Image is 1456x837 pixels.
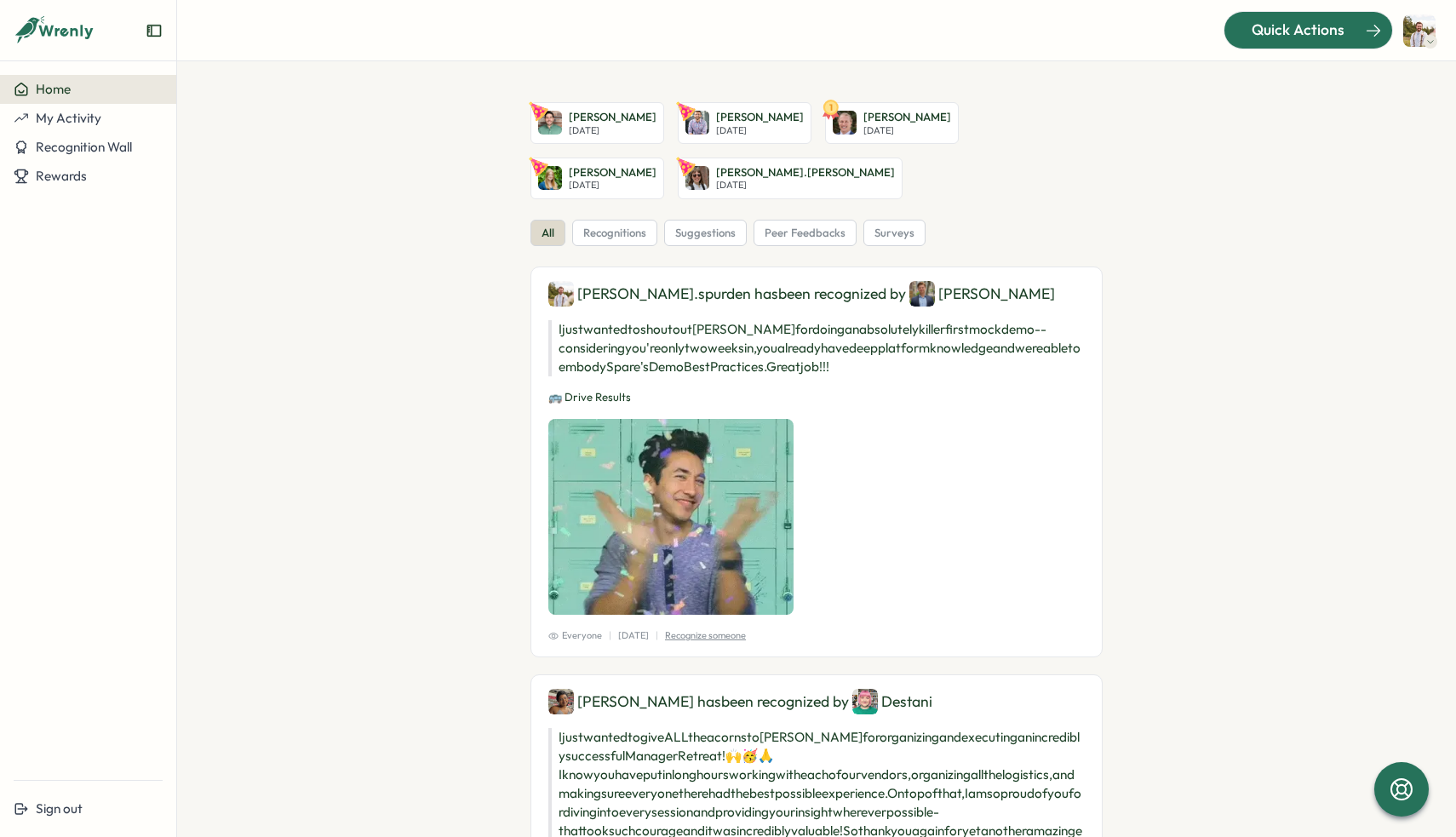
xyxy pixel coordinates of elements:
[665,628,746,643] p: Recognize someone
[863,125,951,136] p: [DATE]
[569,125,656,136] p: [DATE]
[909,281,935,307] img: Oskar Dunklee
[569,110,656,125] p: [PERSON_NAME]
[548,281,1085,307] div: [PERSON_NAME].spurden has been recognized by
[542,226,554,241] span: all
[530,102,664,144] a: Trevor Kirsh[PERSON_NAME][DATE]
[716,180,895,191] p: [DATE]
[863,110,951,125] p: [PERSON_NAME]
[618,628,649,643] p: [DATE]
[685,111,709,135] img: Bronson Bullivant
[678,158,903,199] a: stefanie.lash[PERSON_NAME].[PERSON_NAME][DATE]
[548,281,574,307] img: tom.spurden
[36,168,87,184] span: Rewards
[716,165,895,181] p: [PERSON_NAME].[PERSON_NAME]
[1403,14,1436,47] img: tom.spurden
[146,22,163,39] button: Expand sidebar
[569,165,656,181] p: [PERSON_NAME]
[548,390,1085,405] p: 🚌 Drive Results
[1224,11,1393,49] button: Quick Actions
[36,81,71,97] span: Home
[909,281,1055,307] div: [PERSON_NAME]
[716,125,804,136] p: [DATE]
[833,111,857,135] img: Karl Nicholson
[874,226,914,241] span: surveys
[716,110,804,125] p: [PERSON_NAME]
[36,139,132,155] span: Recognition Wall
[825,102,959,144] a: 1Karl Nicholson[PERSON_NAME][DATE]
[548,419,794,615] img: Recognition Image
[685,166,709,190] img: stefanie.lash
[675,226,736,241] span: suggestions
[538,111,562,135] img: Trevor Kirsh
[548,628,602,643] span: Everyone
[656,628,658,643] p: |
[829,101,833,113] text: 1
[36,800,83,817] span: Sign out
[569,180,656,191] p: [DATE]
[583,226,646,241] span: recognitions
[548,320,1085,376] p: I just wanted to shout out [PERSON_NAME] for doing an absolutely killer first mock demo -- consid...
[548,689,1085,714] div: [PERSON_NAME] has been recognized by
[538,166,562,190] img: Kelly McGillis
[678,102,811,144] a: Bronson Bullivant[PERSON_NAME][DATE]
[1252,19,1344,41] span: Quick Actions
[609,628,611,643] p: |
[530,158,664,199] a: Kelly McGillis[PERSON_NAME][DATE]
[548,689,574,714] img: Shelby Perera
[852,689,878,714] img: Destani Engel
[852,689,932,714] div: Destani
[765,226,846,241] span: peer feedbacks
[36,110,101,126] span: My Activity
